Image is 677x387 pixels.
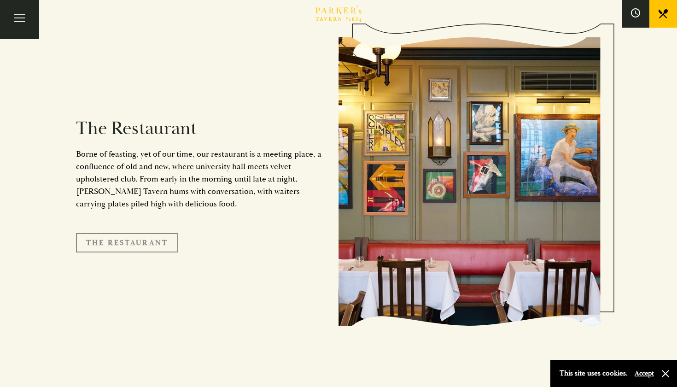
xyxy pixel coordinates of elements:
p: Borne of feasting, yet of our time, our restaurant is a meeting place, a confluence of old and ne... [76,148,325,210]
button: Accept [635,369,654,378]
h2: The Restaurant [76,117,325,140]
p: This site uses cookies. [560,367,628,380]
button: Close and accept [661,369,670,378]
a: The Restaurant [76,233,178,252]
